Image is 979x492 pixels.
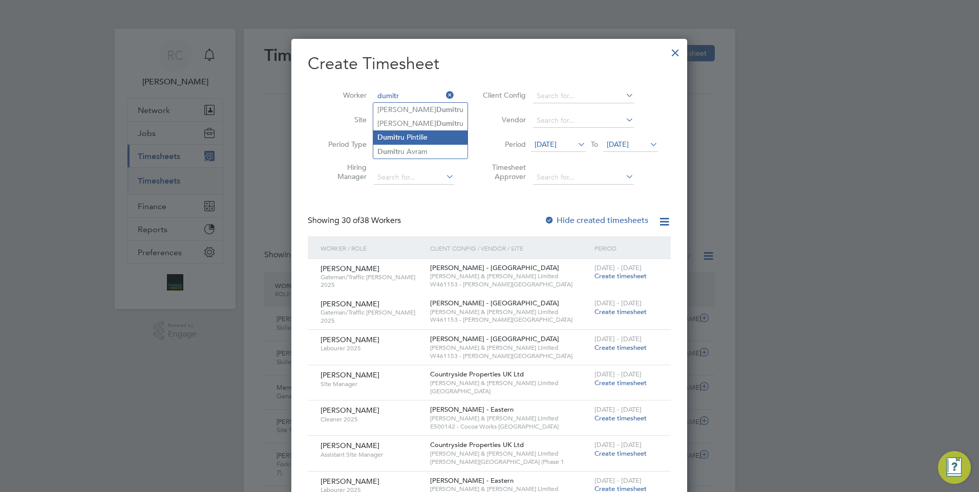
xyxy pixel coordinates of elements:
[321,380,422,388] span: Site Manager
[321,273,422,289] span: Gateman/Traffic [PERSON_NAME] 2025
[321,140,367,149] label: Period Type
[430,405,514,414] span: [PERSON_NAME] - Eastern
[594,334,642,343] span: [DATE] - [DATE]
[373,145,467,159] li: u Avram
[430,440,524,449] span: Countryside Properties UK Ltd
[535,140,557,149] span: [DATE]
[430,263,559,272] span: [PERSON_NAME] - [GEOGRAPHIC_DATA]
[430,450,589,458] span: [PERSON_NAME] & [PERSON_NAME] Limited
[430,370,524,378] span: Countryside Properties UK Ltd
[594,414,647,422] span: Create timesheet
[430,387,589,395] span: [GEOGRAPHIC_DATA]
[480,91,526,100] label: Client Config
[321,406,379,415] span: [PERSON_NAME]
[321,441,379,450] span: [PERSON_NAME]
[594,370,642,378] span: [DATE] - [DATE]
[594,440,642,449] span: [DATE] - [DATE]
[321,344,422,352] span: Labourer 2025
[594,307,647,316] span: Create timesheet
[594,343,647,352] span: Create timesheet
[592,236,661,260] div: Period
[321,335,379,344] span: [PERSON_NAME]
[436,105,459,114] b: Dumitr
[594,405,642,414] span: [DATE] - [DATE]
[308,215,403,226] div: Showing
[428,236,592,260] div: Client Config / Vendor / Site
[430,316,589,324] span: W461153 - [PERSON_NAME][GEOGRAPHIC_DATA]
[373,103,467,117] li: [PERSON_NAME] u
[594,299,642,307] span: [DATE] - [DATE]
[436,119,459,128] b: Dumitr
[607,140,629,149] span: [DATE]
[377,133,400,142] b: Dumitr
[430,379,589,387] span: [PERSON_NAME] & [PERSON_NAME] Limited
[588,138,601,151] span: To
[594,476,642,485] span: [DATE] - [DATE]
[321,91,367,100] label: Worker
[374,170,454,185] input: Search for...
[533,170,634,185] input: Search for...
[544,215,648,226] label: Hide created timesheets
[321,299,379,308] span: [PERSON_NAME]
[430,352,589,360] span: W461153 - [PERSON_NAME][GEOGRAPHIC_DATA]
[342,215,401,226] span: 38 Workers
[373,130,467,144] li: u Pintilie
[377,147,400,156] b: Dumitr
[321,477,379,486] span: [PERSON_NAME]
[318,236,428,260] div: Worker / Role
[533,114,634,128] input: Search for...
[321,264,379,273] span: [PERSON_NAME]
[480,163,526,181] label: Timesheet Approver
[430,476,514,485] span: [PERSON_NAME] - Eastern
[533,89,634,103] input: Search for...
[430,308,589,316] span: [PERSON_NAME] & [PERSON_NAME] Limited
[430,422,589,431] span: E500142 - Cocoa Works [GEOGRAPHIC_DATA]
[938,451,971,484] button: Engage Resource Center
[342,215,360,226] span: 30 of
[321,415,422,423] span: Cleaner 2025
[308,53,671,75] h2: Create Timesheet
[321,451,422,459] span: Assistant Site Manager
[373,117,467,130] li: [PERSON_NAME] u
[430,280,589,288] span: W461153 - [PERSON_NAME][GEOGRAPHIC_DATA]
[430,344,589,352] span: [PERSON_NAME] & [PERSON_NAME] Limited
[594,272,647,280] span: Create timesheet
[594,449,647,458] span: Create timesheet
[594,263,642,272] span: [DATE] - [DATE]
[321,370,379,379] span: [PERSON_NAME]
[374,89,454,103] input: Search for...
[430,299,559,307] span: [PERSON_NAME] - [GEOGRAPHIC_DATA]
[430,414,589,422] span: [PERSON_NAME] & [PERSON_NAME] Limited
[321,163,367,181] label: Hiring Manager
[594,378,647,387] span: Create timesheet
[480,140,526,149] label: Period
[480,115,526,124] label: Vendor
[321,115,367,124] label: Site
[430,272,589,280] span: [PERSON_NAME] & [PERSON_NAME] Limited
[430,334,559,343] span: [PERSON_NAME] - [GEOGRAPHIC_DATA]
[430,458,589,466] span: [PERSON_NAME][GEOGRAPHIC_DATA] (Phase 1
[321,308,422,324] span: Gateman/Traffic [PERSON_NAME] 2025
